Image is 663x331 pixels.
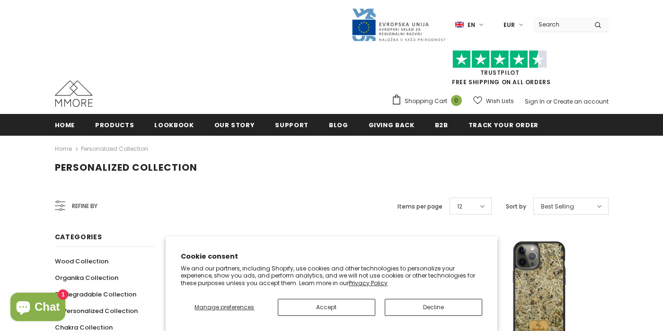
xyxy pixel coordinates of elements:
span: Lookbook [154,121,194,130]
span: Giving back [369,121,415,130]
img: i-lang-1.png [455,21,464,29]
span: Our Story [214,121,255,130]
a: Our Story [214,114,255,135]
button: Decline [385,299,482,316]
a: Track your order [469,114,539,135]
span: Wish Lists [486,96,514,106]
span: EUR [504,20,515,30]
span: Track your order [469,121,539,130]
span: FREE SHIPPING ON ALL ORDERS [391,54,609,86]
a: Organika Collection [55,270,118,286]
label: Sort by [506,202,526,211]
a: Wood Collection [55,253,108,270]
span: Organika Collection [55,273,118,282]
p: We and our partners, including Shopify, use cookies and other technologies to personalize your ex... [181,265,482,287]
span: Manage preferences [194,303,254,311]
span: Best Selling [541,202,574,211]
inbox-online-store-chat: Shopify online store chat [8,293,68,323]
a: Giving back [369,114,415,135]
button: Accept [278,299,375,316]
a: Create an account [553,97,609,105]
span: 0 [451,95,462,106]
h2: Cookie consent [181,252,482,261]
a: Shopping Cart 0 [391,94,467,108]
span: Refine by [72,201,97,211]
span: Wood Collection [55,257,108,266]
a: Trustpilot [480,69,520,77]
a: B2B [435,114,448,135]
a: Blog [329,114,348,135]
a: Home [55,143,72,155]
span: Products [95,121,134,130]
a: Wish Lists [473,93,514,109]
span: Biodegradable Collection [55,290,136,299]
span: en [468,20,475,30]
span: Categories [55,232,102,242]
span: Home [55,121,75,130]
span: 12 [457,202,462,211]
a: Personalized Collection [55,303,138,319]
span: Personalized Collection [63,306,138,315]
img: MMORE Cases [55,80,93,107]
span: B2B [435,121,448,130]
a: Javni Razpis [351,20,446,28]
button: Manage preferences [181,299,268,316]
label: Items per page [398,202,442,211]
a: Sign In [525,97,545,105]
a: support [275,114,309,135]
a: Lookbook [154,114,194,135]
img: Javni Razpis [351,8,446,42]
input: Search Site [533,17,587,31]
a: Personalized Collection [81,145,148,153]
span: or [546,97,552,105]
span: Personalized Collection [55,161,197,174]
span: Shopping Cart [405,96,447,106]
span: Blog [329,121,348,130]
span: support [275,121,309,130]
a: Products [95,114,134,135]
a: Biodegradable Collection [55,286,136,303]
a: Home [55,114,75,135]
a: Privacy Policy [349,279,388,287]
img: Trust Pilot Stars [452,50,547,69]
